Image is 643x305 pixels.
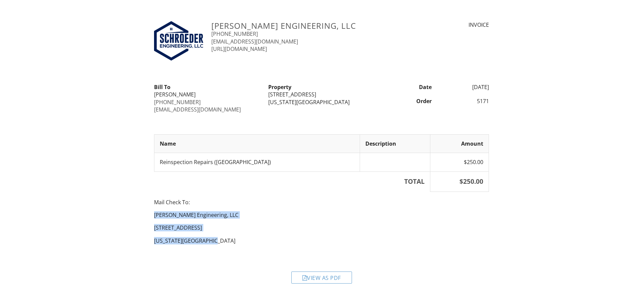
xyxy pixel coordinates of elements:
a: [PHONE_NUMBER] [211,30,258,37]
th: TOTAL [154,171,430,192]
p: [US_STATE][GEOGRAPHIC_DATA] [154,237,489,244]
strong: Bill To [154,83,170,91]
p: [PERSON_NAME] Engineering, LLC [154,211,489,219]
td: $250.00 [430,153,489,171]
a: View as PDF [291,276,352,283]
img: Final_Logo_Dark_Blue_%28002255%29.png [154,21,203,61]
a: [PHONE_NUMBER] [154,98,201,106]
a: [EMAIL_ADDRESS][DOMAIN_NAME] [211,38,298,45]
div: [STREET_ADDRESS] [268,91,374,98]
p: Mail Check To: [154,199,489,206]
a: [EMAIL_ADDRESS][DOMAIN_NAME] [154,106,241,113]
h3: [PERSON_NAME] Engineering, LLC [211,21,403,30]
th: $250.00 [430,171,489,192]
th: Description [360,134,430,153]
p: [STREET_ADDRESS] [154,224,489,231]
div: Order [379,97,436,105]
div: [PERSON_NAME] [154,91,260,98]
a: [URL][DOMAIN_NAME] [211,45,267,53]
strong: Property [268,83,291,91]
div: [DATE] [436,83,493,91]
td: Reinspection Repairs ([GEOGRAPHIC_DATA]) [154,153,360,171]
div: INVOICE [411,21,489,28]
th: Amount [430,134,489,153]
div: View as PDF [291,272,352,284]
th: Name [154,134,360,153]
div: [US_STATE][GEOGRAPHIC_DATA] [268,98,374,106]
div: Date [379,83,436,91]
div: 5171 [436,97,493,105]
